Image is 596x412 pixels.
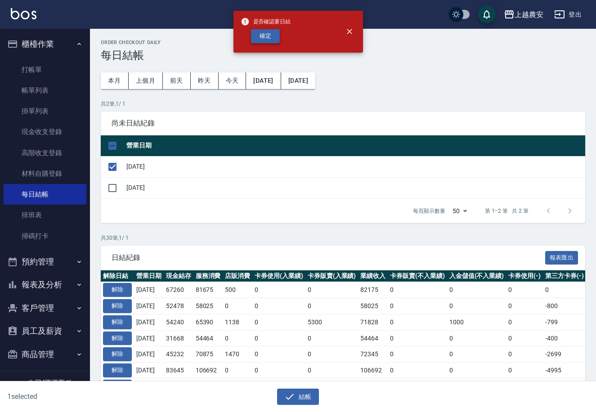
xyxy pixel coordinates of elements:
td: 0 [543,378,586,394]
td: 1470 [223,346,252,363]
td: 0 [506,330,543,346]
td: 0 [388,330,447,346]
td: 45232 [164,346,193,363]
button: 上個月 [129,72,163,89]
td: -2699 [543,346,586,363]
button: [DATE] [246,72,281,89]
th: 店販消費 [223,270,252,282]
button: 登出 [551,6,585,23]
th: 卡券使用(-) [506,270,543,282]
td: 67260 [164,282,193,298]
div: 50 [449,199,471,223]
td: 52478 [164,298,193,314]
td: 5300 [305,314,358,330]
td: 58489 [358,378,388,394]
td: [DATE] [134,378,164,394]
td: [DATE] [124,156,585,177]
td: 31668 [164,330,193,346]
th: 入金儲值(不入業績) [447,270,506,282]
img: Logo [11,8,36,19]
button: 結帳 [277,389,319,405]
a: 每日結帳 [4,184,86,205]
a: 現金收支登錄 [4,121,86,142]
td: 0 [447,330,506,346]
a: 排班表 [4,205,86,225]
td: 81675 [193,282,223,298]
td: 0 [388,298,447,314]
td: 0 [223,330,252,346]
td: 0 [447,282,506,298]
td: 0 [223,298,252,314]
td: 83645 [164,363,193,379]
button: close [340,22,359,41]
td: 71828 [358,314,388,330]
td: 72345 [358,346,388,363]
button: 櫃檯作業 [4,32,86,56]
td: 70875 [193,346,223,363]
td: -800 [543,298,586,314]
p: 第 1–2 筆 共 2 筆 [485,207,529,215]
p: 共 2 筆, 1 / 1 [101,100,585,108]
td: 900 [223,378,252,394]
span: 日結紀錄 [112,253,545,262]
button: 解除 [103,363,132,377]
button: 解除 [103,299,132,313]
button: 解除 [103,283,132,297]
td: 0 [543,282,586,298]
td: 54464 [193,330,223,346]
a: 打帳單 [4,59,86,80]
td: 106692 [358,363,388,379]
button: 報表匯出 [545,251,578,265]
td: -4995 [543,363,586,379]
button: 昨天 [191,72,219,89]
td: 0 [506,363,543,379]
button: 今天 [219,72,246,89]
td: -799 [543,314,586,330]
td: 0 [252,282,305,298]
td: 0 [506,378,543,394]
button: 上越農安 [500,5,547,24]
th: 解除日結 [101,270,134,282]
button: 解除 [103,380,132,394]
td: [DATE] [134,330,164,346]
span: 是否確認要日結 [241,17,291,26]
td: 0 [447,298,506,314]
td: 0 [388,346,447,363]
td: 51535 [164,378,193,394]
h5: 公司(不要亂改設定) [27,379,73,397]
a: 高階收支登錄 [4,143,86,163]
td: 0 [223,363,252,379]
th: 營業日期 [134,270,164,282]
td: 1000 [447,314,506,330]
h6: 1 selected [7,391,147,402]
td: 0 [506,282,543,298]
td: 0 [252,314,305,330]
td: 58025 [358,298,388,314]
h2: Order checkout daily [101,40,585,45]
td: 0 [447,378,506,394]
th: 第三方卡券(-) [543,270,586,282]
td: [DATE] [134,282,164,298]
td: 57589 [193,378,223,394]
td: 0 [252,378,305,394]
td: 0 [305,346,358,363]
td: 0 [388,314,447,330]
td: 58025 [193,298,223,314]
button: 員工及薪資 [4,319,86,343]
td: 54240 [164,314,193,330]
td: 0 [305,378,358,394]
th: 現金結存 [164,270,193,282]
td: 0 [388,378,447,394]
button: 客戶管理 [4,296,86,320]
td: 0 [506,346,543,363]
button: 解除 [103,315,132,329]
button: 解除 [103,347,132,361]
td: 0 [305,282,358,298]
td: 0 [252,298,305,314]
button: 解除 [103,331,132,345]
td: 65390 [193,314,223,330]
td: [DATE] [134,363,164,379]
button: 確定 [251,29,280,43]
td: 0 [305,363,358,379]
td: [DATE] [134,314,164,330]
